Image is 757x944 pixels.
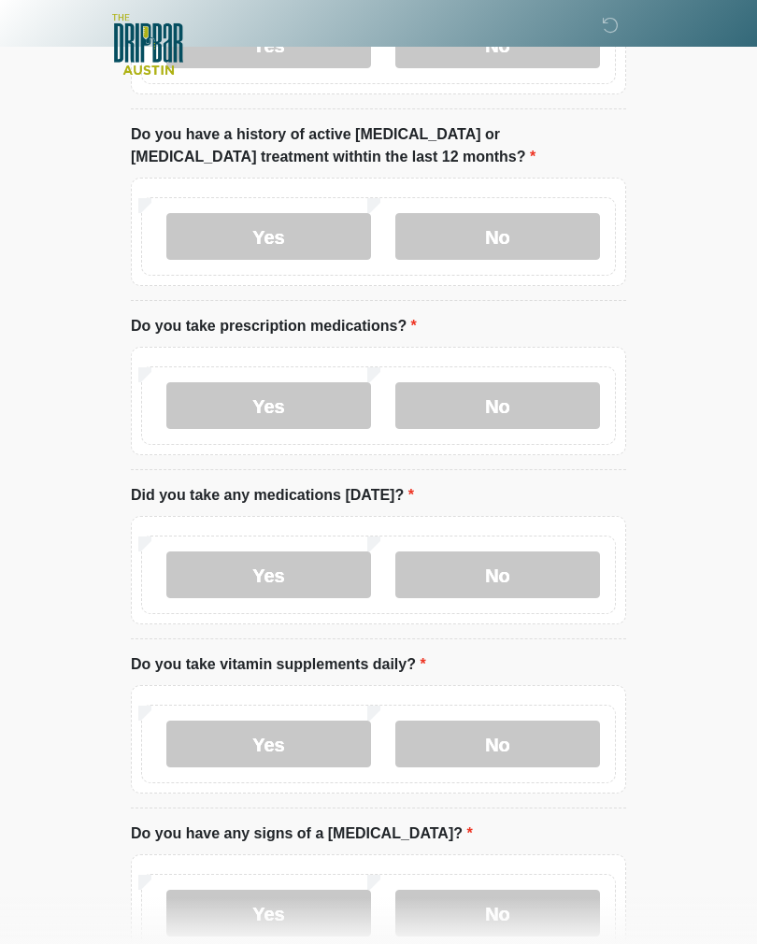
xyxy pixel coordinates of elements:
[395,382,600,429] label: No
[166,551,371,598] label: Yes
[166,721,371,767] label: Yes
[131,653,426,676] label: Do you take vitamin supplements daily?
[395,721,600,767] label: No
[131,484,414,507] label: Did you take any medications [DATE]?
[166,382,371,429] label: Yes
[395,551,600,598] label: No
[112,14,183,75] img: The DRIPBaR - Austin The Domain Logo
[395,890,600,937] label: No
[166,890,371,937] label: Yes
[131,822,473,845] label: Do you have any signs of a [MEDICAL_DATA]?
[166,213,371,260] label: Yes
[395,213,600,260] label: No
[131,315,417,337] label: Do you take prescription medications?
[131,123,626,168] label: Do you have a history of active [MEDICAL_DATA] or [MEDICAL_DATA] treatment withtin the last 12 mo...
